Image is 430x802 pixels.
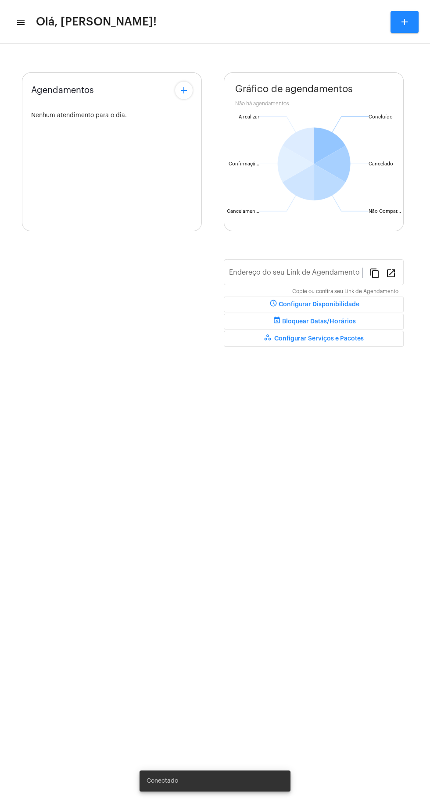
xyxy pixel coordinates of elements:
text: Cancelamen... [227,209,259,214]
span: Gráfico de agendamentos [235,84,353,94]
button: Bloquear Datas/Horários [224,314,404,329]
span: Agendamentos [31,86,94,95]
button: Configurar Disponibilidade [224,297,404,312]
text: Não Compar... [369,209,401,214]
text: Concluído [369,115,393,119]
mat-icon: workspaces_outlined [264,333,274,344]
text: Cancelado [369,161,393,166]
input: Link [229,270,362,278]
span: Configurar Serviços e Pacotes [264,336,364,342]
button: Configurar Serviços e Pacotes [224,331,404,347]
mat-icon: content_copy [369,268,380,278]
mat-icon: event_busy [272,316,282,327]
text: A realizar [239,115,259,119]
span: Configurar Disponibilidade [268,301,359,308]
div: Nenhum atendimento para o dia. [31,112,193,119]
mat-icon: add [399,17,410,27]
span: Bloquear Datas/Horários [272,319,356,325]
mat-icon: open_in_new [386,268,396,278]
mat-hint: Copie ou confira seu Link de Agendamento [292,289,398,295]
mat-icon: sidenav icon [16,17,25,28]
span: Conectado [147,777,178,785]
span: Olá, [PERSON_NAME]! [36,15,157,29]
mat-icon: add [179,85,189,96]
text: Confirmaçã... [229,161,259,167]
mat-icon: schedule [268,299,279,310]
